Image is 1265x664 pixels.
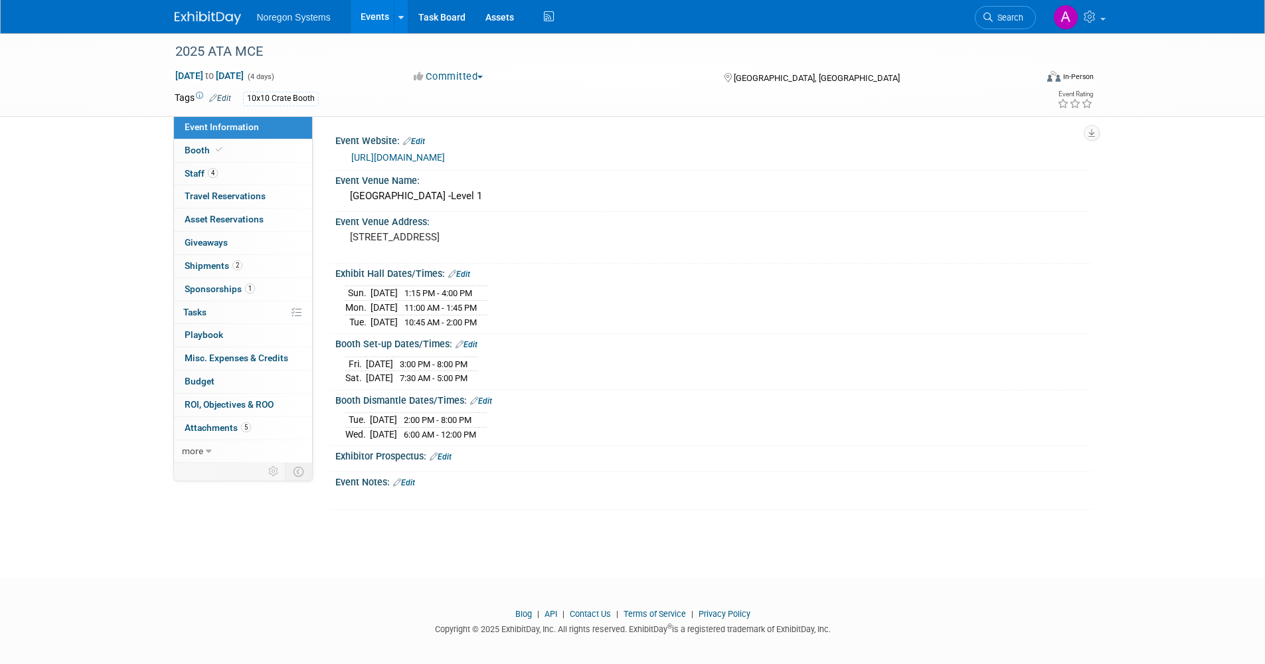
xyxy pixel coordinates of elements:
div: Event Website: [335,131,1091,148]
span: more [182,446,203,456]
span: 11:00 AM - 1:45 PM [404,303,477,313]
a: Terms of Service [624,609,686,619]
span: | [613,609,622,619]
div: Event Venue Address: [335,212,1091,228]
span: Misc. Expenses & Credits [185,353,288,363]
span: 4 [208,168,218,178]
a: Shipments2 [174,255,312,278]
span: Sponsorships [185,284,255,294]
td: Sat. [345,371,366,385]
div: In-Person [1062,72,1094,82]
td: Mon. [345,301,371,315]
span: [DATE] [DATE] [175,70,244,82]
span: Budget [185,376,214,386]
span: | [559,609,568,619]
span: Booth [185,145,225,155]
a: Edit [403,137,425,146]
td: Tue. [345,413,370,428]
td: Tue. [345,315,371,329]
span: 2 [232,260,242,270]
td: [DATE] [366,357,393,371]
a: Playbook [174,324,312,347]
a: Booth [174,139,312,162]
a: API [545,609,557,619]
a: Sponsorships1 [174,278,312,301]
span: Shipments [185,260,242,271]
span: Event Information [185,122,259,132]
a: Blog [515,609,532,619]
pre: [STREET_ADDRESS] [350,231,635,243]
td: Sun. [345,286,371,301]
td: Wed. [345,427,370,441]
a: Edit [430,452,452,461]
span: Travel Reservations [185,191,266,201]
i: Booth reservation complete [216,146,222,153]
span: to [203,70,216,81]
span: 1 [245,284,255,293]
td: [DATE] [371,315,398,329]
a: Edit [470,396,492,406]
a: Event Information [174,116,312,139]
img: Ali Connell [1053,5,1078,30]
div: [GEOGRAPHIC_DATA] -Level 1 [345,186,1081,207]
img: Format-Inperson.png [1047,71,1060,82]
a: Edit [393,478,415,487]
td: Toggle Event Tabs [285,463,312,480]
div: Event Notes: [335,472,1091,489]
span: Staff [185,168,218,179]
a: Giveaways [174,232,312,254]
span: 5 [241,422,251,432]
a: Asset Reservations [174,208,312,231]
div: Event Format [958,69,1094,89]
div: 2025 ATA MCE [171,40,1016,64]
span: Giveaways [185,237,228,248]
a: Edit [448,270,470,279]
td: Tags [175,91,231,106]
a: Search [975,6,1036,29]
a: Staff4 [174,163,312,185]
span: (4 days) [246,72,274,81]
a: ROI, Objectives & ROO [174,394,312,416]
td: [DATE] [371,286,398,301]
div: Event Rating [1057,91,1093,98]
a: Privacy Policy [699,609,750,619]
td: [DATE] [366,371,393,385]
span: [GEOGRAPHIC_DATA], [GEOGRAPHIC_DATA] [734,73,900,83]
div: Event Venue Name: [335,171,1091,187]
a: Edit [209,94,231,103]
span: Attachments [185,422,251,433]
span: 2:00 PM - 8:00 PM [404,415,471,425]
span: 7:30 AM - 5:00 PM [400,373,467,383]
div: 10x10 Crate Booth [243,92,319,106]
td: Personalize Event Tab Strip [262,463,286,480]
a: Tasks [174,301,312,324]
a: Budget [174,371,312,393]
span: Search [993,13,1023,23]
div: Exhibit Hall Dates/Times: [335,264,1091,281]
span: ROI, Objectives & ROO [185,399,274,410]
td: [DATE] [370,413,397,428]
a: Misc. Expenses & Credits [174,347,312,370]
span: Noregon Systems [257,12,331,23]
button: Committed [409,70,488,84]
img: ExhibitDay [175,11,241,25]
span: | [534,609,543,619]
span: 3:00 PM - 8:00 PM [400,359,467,369]
span: 1:15 PM - 4:00 PM [404,288,472,298]
span: Playbook [185,329,223,340]
a: Travel Reservations [174,185,312,208]
span: Asset Reservations [185,214,264,224]
a: Contact Us [570,609,611,619]
a: Attachments5 [174,417,312,440]
span: | [688,609,697,619]
span: 10:45 AM - 2:00 PM [404,317,477,327]
a: [URL][DOMAIN_NAME] [351,152,445,163]
td: [DATE] [370,427,397,441]
td: [DATE] [371,301,398,315]
div: Booth Dismantle Dates/Times: [335,390,1091,408]
td: Fri. [345,357,366,371]
a: more [174,440,312,463]
div: Exhibitor Prospectus: [335,446,1091,463]
div: Booth Set-up Dates/Times: [335,334,1091,351]
span: Tasks [183,307,207,317]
